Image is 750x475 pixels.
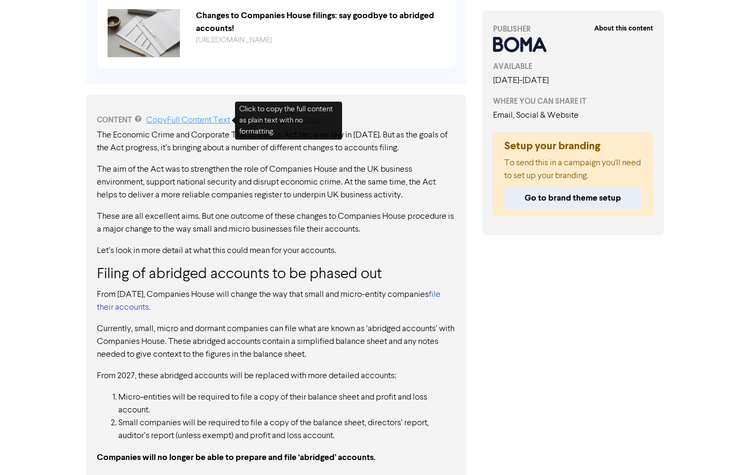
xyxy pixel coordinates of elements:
[97,290,441,312] a: file their accounts.
[97,323,456,361] p: Currently, small, micro and dormant companies can file what are known as ‘abridged accounts’ with...
[504,187,642,209] button: Go to brand theme setup
[493,74,654,87] div: [DATE] - [DATE]
[146,116,230,125] a: Copy Full Content Text
[97,452,376,463] strong: Companies will no longer be able to prepare and file ‘abridged’ accounts.
[97,163,456,202] p: The aim of the Act was to strengthen the role of Companies House and the UK business environment,...
[97,266,456,284] h3: Filing of abridged accounts to be phased out
[97,210,456,236] p: These are all excellent aims. But one outcome of these changes to Companies House procedure is a ...
[235,102,342,140] div: Click to copy the full content as plain text with no formatting.
[493,61,654,72] div: AVAILABLE
[118,391,456,417] li: Micro-entities will be required to file a copy of their balance sheet and profit and loss account.
[612,359,750,475] iframe: Chat Widget
[97,370,456,382] p: From 2027, these abridged accounts will be replaced with more detailed accounts:
[594,24,653,33] strong: About this content
[188,9,453,35] div: Changes to Companies House filings: say goodbye to abridged accounts!
[97,129,456,155] p: The Economic Crime and Corporate Transparency Act became law in [DATE]. But as the goals of the A...
[196,36,272,44] a: [URL][DOMAIN_NAME]
[188,35,453,46] div: https://public2.bomamarketing.com/cp/4YrDZHBY4IYkeyEdbrmxEC?sa=B0LOT8F1
[493,109,654,122] div: Email, Social & Website
[118,417,456,442] li: Small companies will be required to file a copy of the balance sheet, directors’ report, auditor’...
[493,96,654,107] div: WHERE YOU CAN SHARE IT
[97,288,456,314] p: From [DATE], Companies House will change the way that small and micro-entity companies
[97,244,456,257] p: Let’s look in more detail at what this could mean for your accounts.
[97,114,456,127] div: CONTENT
[504,140,642,152] h5: Setup your branding
[504,157,642,182] p: To send this in a campaign you'll need to set up your branding.
[493,24,654,35] div: PUBLISHER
